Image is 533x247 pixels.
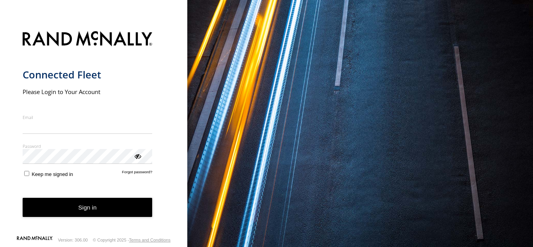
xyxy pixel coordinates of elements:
div: ViewPassword [133,152,141,160]
label: Email [23,114,153,120]
a: Visit our Website [17,236,53,244]
div: © Copyright 2025 - [93,238,171,242]
label: Password [23,143,153,149]
a: Terms and Conditions [129,238,171,242]
input: Keep me signed in [24,171,29,176]
h2: Please Login to Your Account [23,88,153,96]
img: Rand McNally [23,30,153,50]
form: main [23,27,165,235]
div: Version: 306.00 [58,238,88,242]
h1: Connected Fleet [23,68,153,81]
button: Sign in [23,198,153,217]
a: Forgot password? [122,170,153,177]
span: Keep me signed in [32,171,73,177]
